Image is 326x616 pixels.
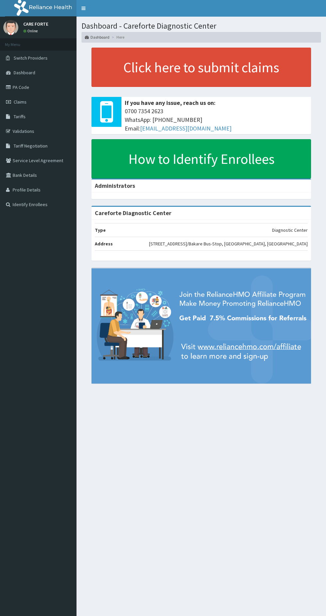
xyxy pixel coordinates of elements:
[23,29,39,33] a: Online
[95,209,171,217] strong: Careforte Diagnostic Center
[91,139,311,178] a: How to Identify Enrollees
[95,227,106,233] b: Type
[95,241,113,247] b: Address
[14,55,48,61] span: Switch Providers
[140,125,232,132] a: [EMAIL_ADDRESS][DOMAIN_NAME]
[85,34,109,40] a: Dashboard
[14,70,35,76] span: Dashboard
[149,240,308,247] p: [STREET_ADDRESS]/Bakare Bus-Stop, [GEOGRAPHIC_DATA], [GEOGRAPHIC_DATA]
[125,99,216,107] b: If you have any issue, reach us on:
[23,22,48,26] p: CARE FORTE
[95,182,135,189] b: Administrators
[125,107,308,133] span: 0700 7354 2623 WhatsApp: [PHONE_NUMBER] Email:
[91,48,311,87] a: Click here to submit claims
[14,143,48,149] span: Tariff Negotiation
[14,114,26,120] span: Tariffs
[91,268,311,383] img: provider-team-banner.png
[14,99,27,105] span: Claims
[3,20,18,35] img: User Image
[272,227,308,233] p: Diagnostic Center
[81,22,321,30] h1: Dashboard - Careforte Diagnostic Center
[110,34,124,40] li: Here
